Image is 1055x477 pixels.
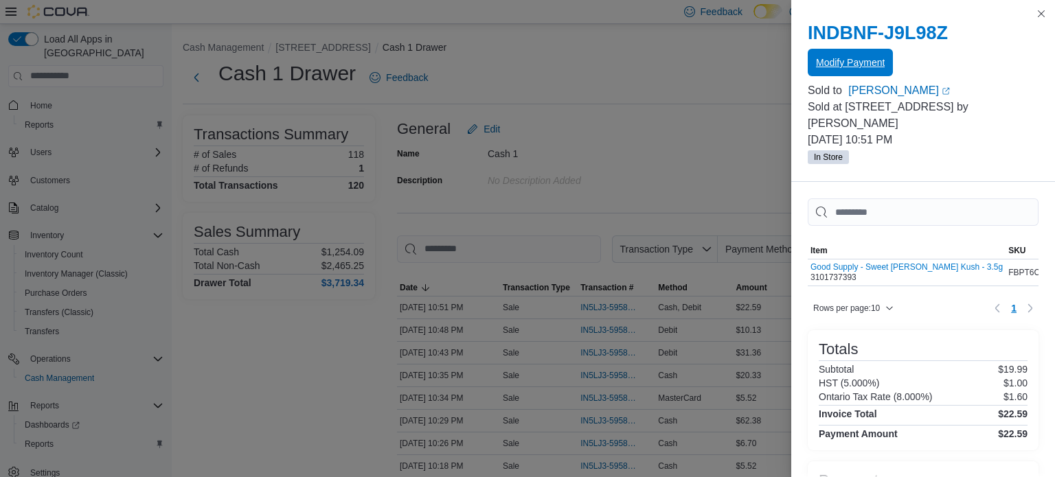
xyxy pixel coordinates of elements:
span: In Store [808,150,849,164]
button: Previous page [989,300,1006,316]
span: FBPT6C6L [1008,267,1049,278]
button: Good Supply - Sweet [PERSON_NAME] Kush - 3.5g [810,262,1003,272]
span: Rows per page : 10 [813,303,880,314]
button: Next page [1022,300,1039,316]
h4: $22.59 [998,408,1028,419]
span: Modify Payment [816,56,885,69]
svg: External link [942,87,950,95]
nav: Pagination for table: MemoryTable from EuiInMemoryTable [989,297,1039,319]
p: $1.60 [1003,391,1028,402]
button: Close this dialog [1033,5,1050,22]
button: SKU [1006,242,1052,259]
button: Rows per page:10 [808,300,899,316]
span: Item [810,245,828,256]
h3: Totals [819,341,858,358]
p: [DATE] 10:51 PM [808,132,1039,148]
span: In Store [814,151,843,163]
h4: Payment Amount [819,428,898,439]
h6: HST (5.000%) [819,377,879,388]
p: $1.00 [1003,377,1028,388]
span: 1 [1011,301,1017,315]
button: Page 1 of 1 [1006,297,1022,319]
button: Modify Payment [808,49,893,76]
span: SKU [1008,245,1025,256]
input: This is a search bar. As you type, the results lower in the page will automatically filter. [808,198,1039,226]
a: [PERSON_NAME]External link [848,82,1039,99]
ul: Pagination for table: MemoryTable from EuiInMemoryTable [1006,297,1022,319]
h4: $22.59 [998,428,1028,439]
p: Sold at [STREET_ADDRESS] by [PERSON_NAME] [808,99,1039,132]
p: $19.99 [998,364,1028,375]
h2: INDBNF-J9L98Z [808,22,1039,44]
div: Sold to [808,82,846,99]
h4: Invoice Total [819,408,877,419]
h6: Subtotal [819,364,854,375]
h6: Ontario Tax Rate (8.000%) [819,391,933,402]
div: 3101737393 [810,262,1003,283]
button: Item [808,242,1006,259]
